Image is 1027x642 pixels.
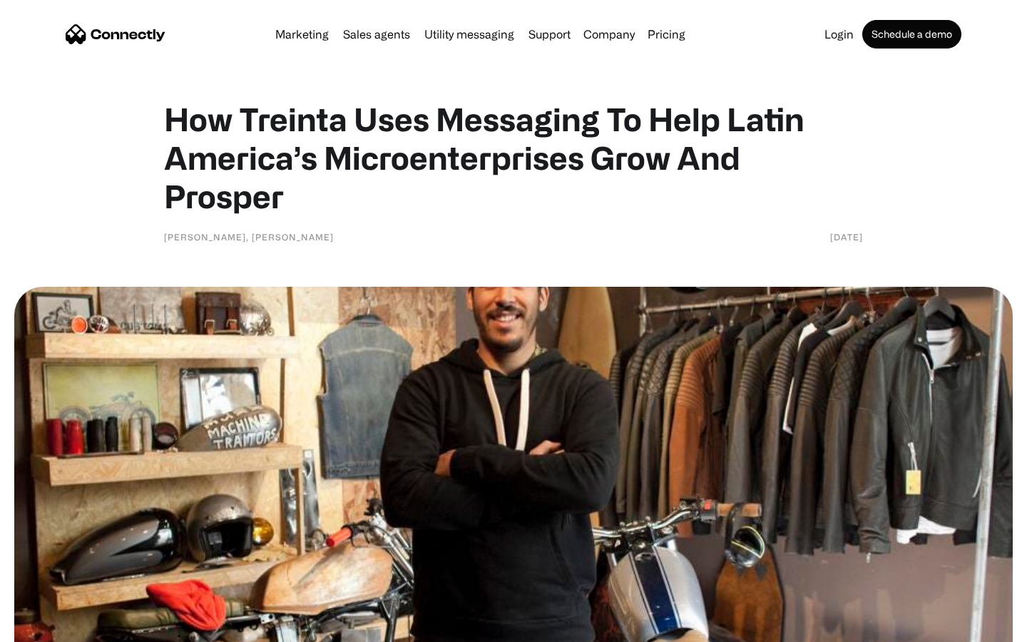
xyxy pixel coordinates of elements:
aside: Language selected: English [14,617,86,637]
a: Login [819,29,859,40]
div: [PERSON_NAME], [PERSON_NAME] [164,230,334,244]
a: Support [523,29,576,40]
a: Marketing [270,29,334,40]
a: Utility messaging [419,29,520,40]
a: Sales agents [337,29,416,40]
div: Company [583,24,635,44]
a: Schedule a demo [862,20,961,49]
ul: Language list [29,617,86,637]
h1: How Treinta Uses Messaging To Help Latin America’s Microenterprises Grow And Prosper [164,100,863,215]
div: [DATE] [830,230,863,244]
a: Pricing [642,29,691,40]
